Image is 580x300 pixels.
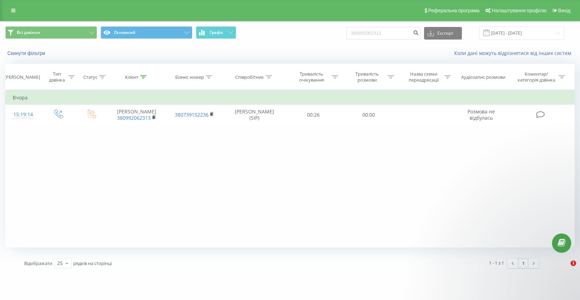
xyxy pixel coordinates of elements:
[83,74,97,80] div: Статус
[6,91,575,105] td: Вчора
[235,74,264,80] div: Співробітник
[461,74,505,80] div: Аудіозапис розмови
[286,105,341,125] td: 00:26
[424,27,462,40] button: Експорт
[73,260,112,266] span: рядків на сторінці
[24,260,52,266] span: Відображати
[341,105,397,125] td: 00:00
[125,74,138,80] div: Клієнт
[571,260,576,266] span: 1
[518,258,528,268] a: 1
[489,259,504,266] div: 1 - 1 з 1
[5,50,49,56] button: Скинути фільтри
[196,26,236,39] button: Графік
[405,71,443,83] div: Назва схеми переадресації
[17,30,40,35] span: Всі дзвінки
[468,108,495,121] span: Розмова не відбулась
[558,8,571,13] span: Вихід
[348,71,386,83] div: Тривалість розмови
[516,71,557,83] div: Коментар/категорія дзвінка
[223,105,286,125] td: [PERSON_NAME] (SIP)
[346,27,421,40] input: Пошук за номером
[47,71,67,83] div: Тип дзвінка
[428,8,480,13] span: Реферальна програма
[175,111,209,118] a: 380739152236
[108,105,165,125] td: [PERSON_NAME]
[117,114,151,121] a: 380992062313
[57,260,63,267] div: 25
[210,30,223,35] span: Графік
[13,108,34,121] div: 15:19:14
[5,74,40,80] div: [PERSON_NAME]
[492,8,546,13] span: Налаштування профілю
[5,26,97,39] button: Всі дзвінки
[454,50,575,56] a: Коли дані можуть відрізнятися вiд інших систем
[101,26,192,39] button: Основний
[293,71,330,83] div: Тривалість очікування
[556,260,573,277] iframe: Intercom live chat
[175,74,204,80] div: Бізнес номер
